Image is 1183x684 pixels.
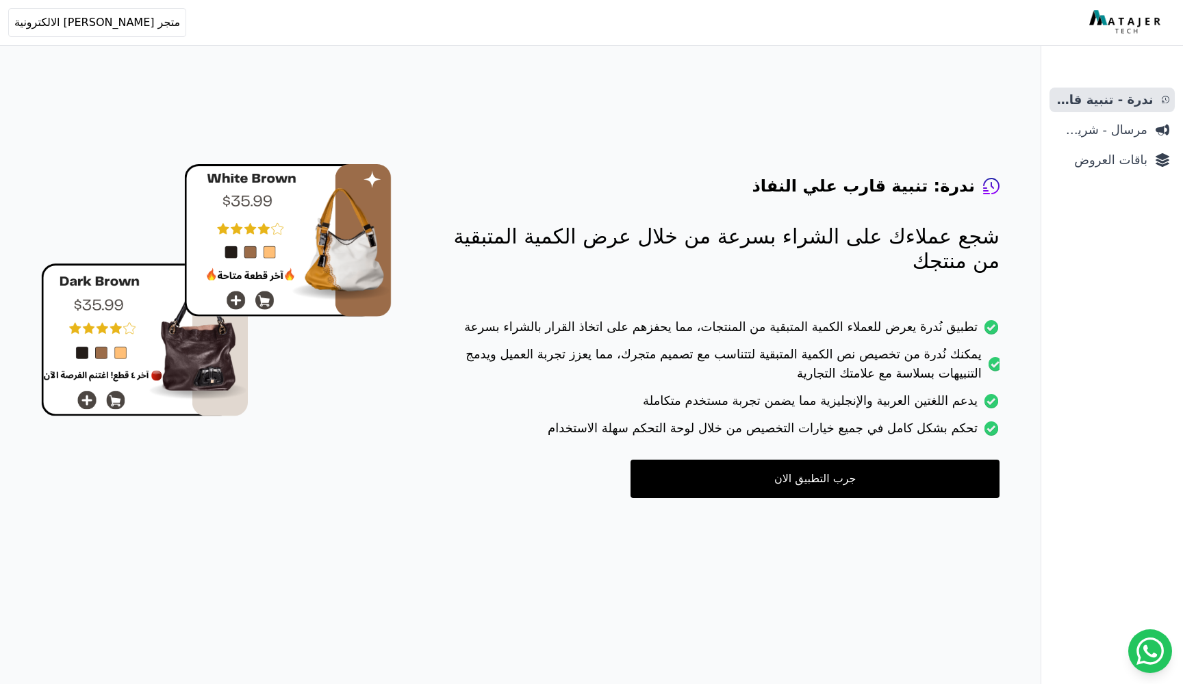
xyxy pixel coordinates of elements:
[1050,148,1175,172] a: باقات العروض
[446,391,1000,419] li: يدعم اللغتين العربية والإنجليزية مما يضمن تجربة مستخدم متكاملة
[1055,120,1147,140] span: مرسال - شريط دعاية
[446,419,1000,446] li: تحكم بشكل كامل في جميع خيارات التخصيص من خلال لوحة التحكم سهلة الاستخدام
[1089,10,1164,35] img: MatajerTech Logo
[41,164,392,417] img: hero
[1050,118,1175,142] a: مرسال - شريط دعاية
[446,224,1000,274] p: شجع عملاءك على الشراء بسرعة من خلال عرض الكمية المتبقية من منتجك
[1055,90,1154,109] span: ندرة - تنبية قارب علي النفاذ
[8,8,186,37] button: متجر [PERSON_NAME] الالكترونية
[1050,88,1175,112] a: ندرة - تنبية قارب علي النفاذ
[1055,150,1147,170] span: باقات العروض
[752,175,975,197] h4: ندرة: تنبية قارب علي النفاذ
[446,317,1000,345] li: تطبيق نُدرة يعرض للعملاء الكمية المتبقية من المنتجات، مما يحفزهم على اتخاذ القرار بالشراء بسرعة
[14,14,180,31] span: متجر [PERSON_NAME] الالكترونية
[631,460,1000,498] a: جرب التطبيق الان
[446,345,1000,391] li: يمكنك نُدرة من تخصيص نص الكمية المتبقية لتتناسب مع تصميم متجرك، مما يعزز تجربة العميل ويدمج التنب...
